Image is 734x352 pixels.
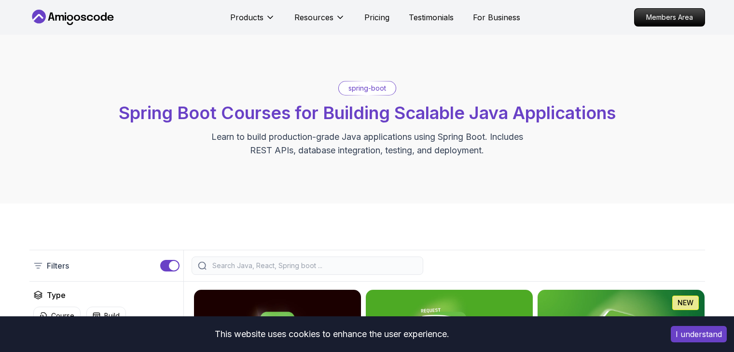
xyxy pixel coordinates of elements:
span: Spring Boot Courses for Building Scalable Java Applications [119,102,616,123]
p: Build [104,311,120,321]
a: Members Area [634,8,705,27]
p: Filters [47,260,69,271]
a: Pricing [364,12,389,23]
div: This website uses cookies to enhance the user experience. [7,324,656,345]
input: Search Java, React, Spring boot ... [210,261,417,271]
a: Testimonials [409,12,454,23]
button: Resources [294,12,345,31]
button: Build [86,307,126,325]
p: Learn to build production-grade Java applications using Spring Boot. Includes REST APIs, database... [205,130,529,157]
p: spring-boot [348,83,386,93]
p: Course [51,311,74,321]
button: Accept cookies [671,326,727,342]
p: Products [230,12,263,23]
a: For Business [473,12,520,23]
h2: Type [47,289,66,301]
p: Members Area [635,9,705,26]
p: Resources [294,12,333,23]
p: NEW [678,298,693,308]
button: Products [230,12,275,31]
button: Course [33,307,81,325]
